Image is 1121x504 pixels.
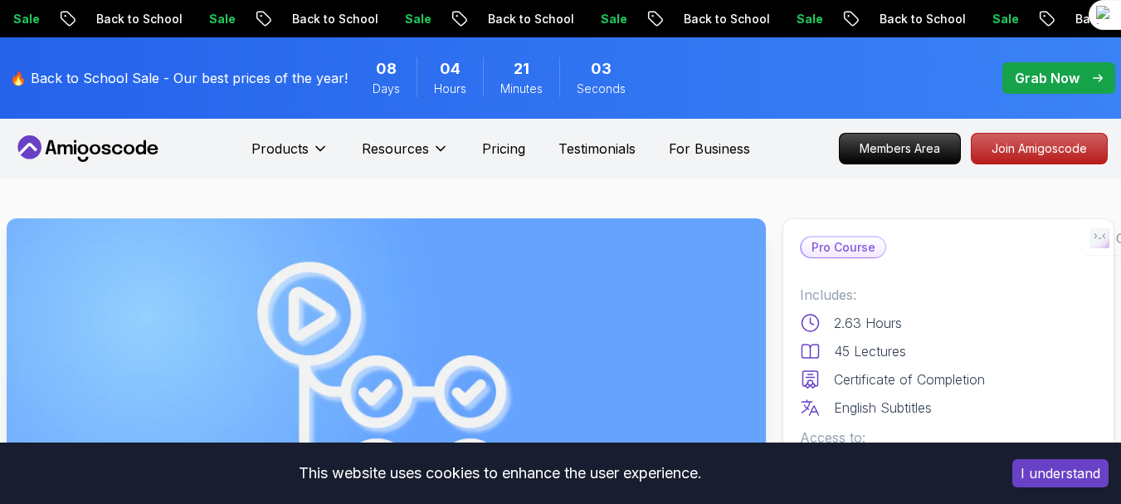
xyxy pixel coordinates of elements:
[834,398,932,418] p: English Subtitles
[834,313,902,333] p: 2.63 Hours
[591,57,612,81] span: 3 Seconds
[391,11,444,27] p: Sale
[669,139,750,159] a: For Business
[834,369,985,389] p: Certificate of Completion
[474,11,587,27] p: Back to School
[195,11,248,27] p: Sale
[500,81,543,97] span: Minutes
[514,57,529,81] span: 21 Minutes
[802,237,885,257] p: Pro Course
[251,139,329,172] button: Products
[865,11,978,27] p: Back to School
[373,81,400,97] span: Days
[1012,459,1109,487] button: Accept cookies
[782,11,836,27] p: Sale
[577,81,626,97] span: Seconds
[670,11,782,27] p: Back to School
[834,341,906,361] p: 45 Lectures
[12,455,987,492] div: This website uses cookies to enhance the user experience.
[376,57,397,81] span: 8 Days
[82,11,195,27] p: Back to School
[972,134,1107,164] p: Join Amigoscode
[800,428,1097,448] p: Access to:
[251,139,309,159] p: Products
[971,133,1108,164] a: Join Amigoscode
[434,81,466,97] span: Hours
[1015,68,1080,88] p: Grab Now
[840,134,960,164] p: Members Area
[587,11,640,27] p: Sale
[558,139,636,159] a: Testimonials
[362,139,449,172] button: Resources
[978,11,1031,27] p: Sale
[440,57,461,81] span: 4 Hours
[10,68,348,88] p: 🔥 Back to School Sale - Our best prices of the year!
[482,139,525,159] a: Pricing
[800,285,1097,305] p: Includes:
[839,133,961,164] a: Members Area
[362,139,429,159] p: Resources
[278,11,391,27] p: Back to School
